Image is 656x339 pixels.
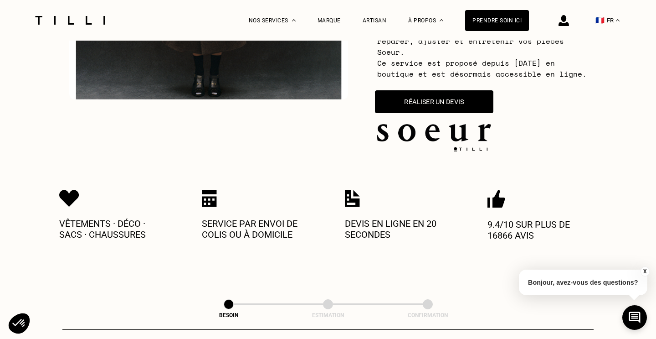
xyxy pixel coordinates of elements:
img: Icon [487,190,505,208]
img: menu déroulant [616,19,620,21]
p: Bonjour, avez-vous des questions? [519,270,647,295]
a: Artisan [363,17,387,24]
p: Vêtements · Déco · Sacs · Chaussures [59,218,169,240]
img: Icon [202,190,217,207]
a: Marque [318,17,341,24]
div: Estimation [282,312,374,318]
img: logo Tilli [450,147,491,151]
button: X [640,266,649,276]
p: Devis en ligne en 20 secondes [345,218,454,240]
img: Icon [59,190,79,207]
img: soeur.logo.png [377,124,491,141]
p: 9.4/10 sur plus de 16866 avis [487,219,597,241]
img: Menu déroulant à propos [440,19,443,21]
img: Icon [345,190,360,207]
img: Menu déroulant [292,19,296,21]
div: Confirmation [382,312,473,318]
img: icône connexion [559,15,569,26]
span: 🇫🇷 [595,16,605,25]
img: Logo du service de couturière Tilli [32,16,108,25]
button: Réaliser un devis [375,90,493,113]
p: Service par envoi de colis ou à domicile [202,218,311,240]
div: Besoin [183,312,274,318]
a: Prendre soin ici [465,10,529,31]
